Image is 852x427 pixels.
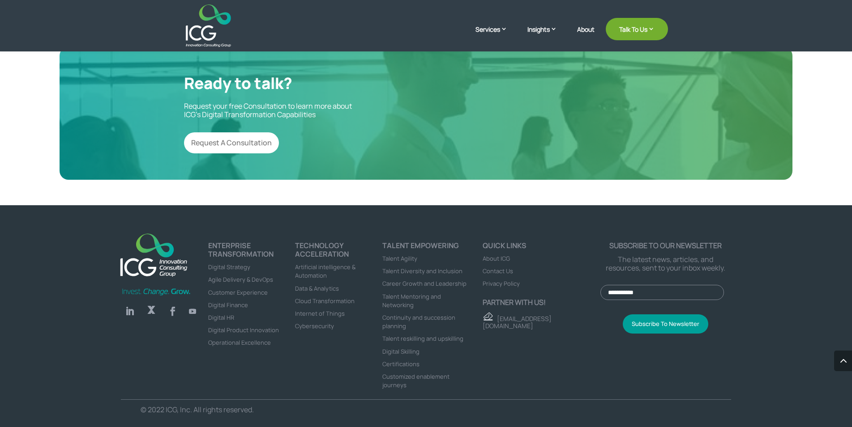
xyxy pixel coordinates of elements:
[382,372,450,389] a: Customized enablement journeys
[483,241,600,254] h4: Quick links
[208,275,273,283] a: Agile Delivery & DevOps
[483,254,510,262] a: About ICG
[600,241,731,250] p: Subscribe to our newsletter
[115,228,193,281] img: ICG-new logo (1)
[186,4,231,47] img: ICG
[382,279,467,287] a: Career Growth and Leadership
[527,25,566,47] a: Insights
[483,298,600,307] p: Partner with us!
[295,309,345,317] a: Internet of Things
[483,314,552,330] a: [EMAIL_ADDRESS][DOMAIN_NAME]
[208,313,234,321] a: Digital HR
[184,74,412,97] h2: Ready to talk?
[382,360,420,368] a: Certifications
[164,302,182,320] a: Follow on Facebook
[121,287,192,296] img: Invest-Change-Grow-Green
[600,255,731,272] p: The latest news, articles, and resources, sent to your inbox weekly.
[185,304,200,318] a: Follow on Youtube
[184,102,412,119] p: Request your free Consultation to learn more about ICG’s Digital Transformation Capabilities
[208,301,248,309] a: Digital Finance
[208,288,268,296] a: Customer Experience
[382,292,441,309] a: Talent Mentoring and Networking
[141,406,410,414] p: © 2022 ICG, Inc. All rights reserved.
[208,326,279,334] a: Digital Product Innovation
[208,338,271,347] a: Operational Excellence
[382,267,462,275] a: Talent Diversity and Inclusion
[606,18,668,40] a: Talk To Us
[807,384,852,427] iframe: Chat Widget
[295,241,382,262] h4: TECHNOLOGY ACCELERATION
[483,267,513,275] a: Contact Us
[382,313,455,330] a: Continuity and succession planning
[121,302,139,320] a: Follow on LinkedIn
[483,279,520,287] a: Privacy Policy
[184,132,279,153] a: Request A Consultation
[475,25,516,47] a: Services
[142,302,160,320] a: Follow on X
[115,228,193,283] a: logo_footer
[295,322,334,330] a: Cybersecurity
[577,26,595,47] a: About
[382,334,463,342] a: Talent reskilling and upskilling
[295,284,339,292] a: Data & Analytics
[382,241,470,254] h4: Talent Empowering
[382,254,417,262] a: Talent Agility
[208,241,295,262] h4: ENTERPRISE TRANSFORMATION
[623,314,708,333] button: Subscribe To Newsletter
[382,347,420,355] a: Digital Skilling
[295,297,355,305] a: Cloud Transformation
[208,263,250,271] a: Digital Strategy
[483,312,493,321] img: email - ICG
[295,263,355,279] a: Artificial intelligence & Automation
[632,320,699,328] span: Subscribe To Newsletter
